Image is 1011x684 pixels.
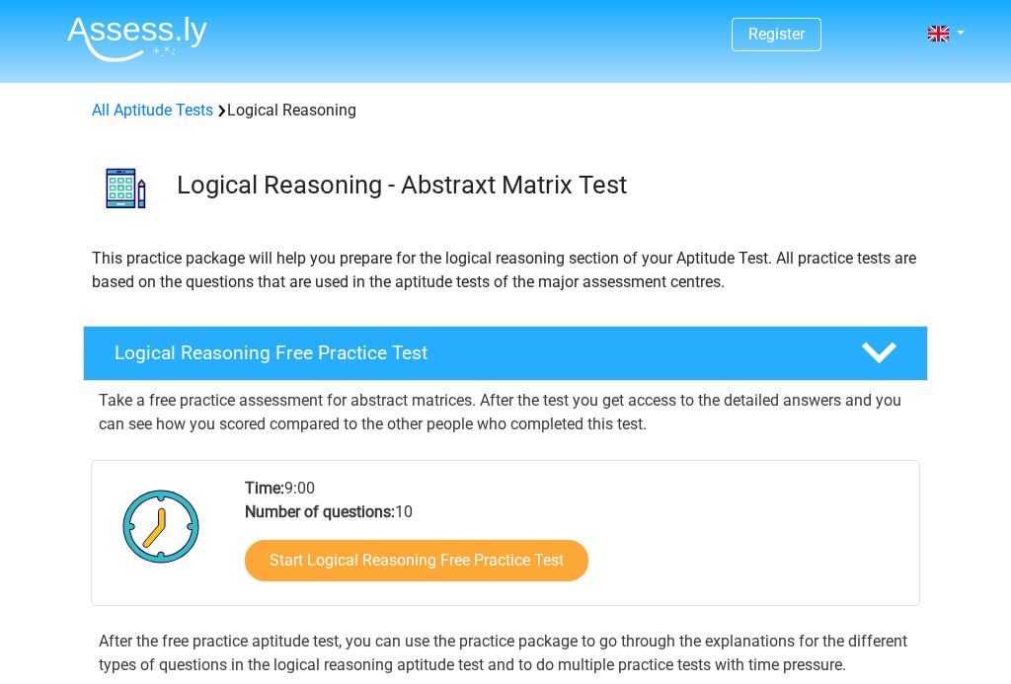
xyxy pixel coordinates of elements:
div: 9:00 10 [230,477,918,605]
h4: Logical Reasoning Free Practice Test [115,342,829,364]
p: This practice package will help you prepare for the logical reasoning section of your Aptitude Te... [92,247,919,294]
b: Time: [245,479,284,497]
div: After the free practice aptitude test, you can use the practice package to go through the explana... [91,630,920,677]
img: Clock [112,477,211,575]
img: Assessly [67,16,207,62]
h3: Logical Reasoning - Abstraxt Matrix Test [177,170,912,200]
a: All Aptitude Tests [92,101,213,119]
b: Number of questions: [245,502,395,521]
a: Start Logical Reasoning Free Practice Test [245,540,588,581]
p: Take a free practice assessment for abstract matrices. After the test you get access to the detai... [99,389,912,436]
a: Logical Reasoning Free Practice Test [75,326,936,381]
div: Logical Reasoning [84,99,927,122]
a: Register [748,25,805,43]
img: logical reasoning [84,146,168,230]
